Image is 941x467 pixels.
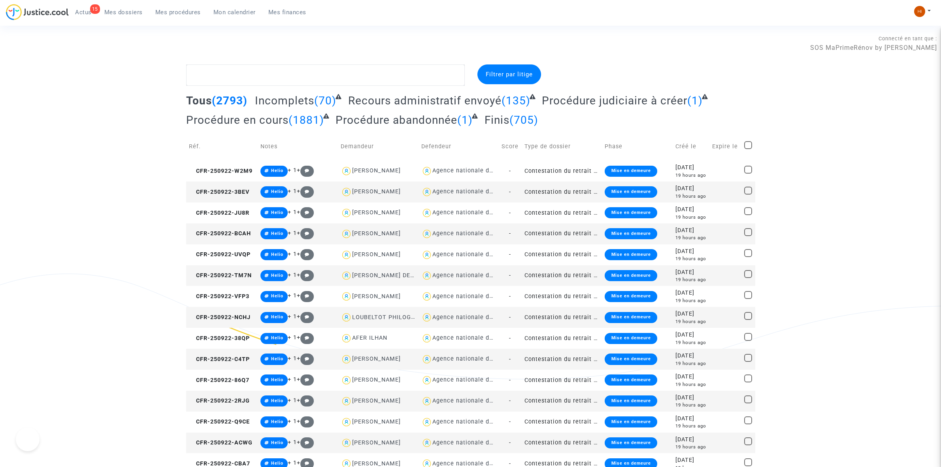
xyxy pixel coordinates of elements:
[189,293,249,300] span: CFR-250922-VFP3
[297,313,314,320] span: +
[509,377,511,384] span: -
[522,391,602,412] td: Contestation du retrait de [PERSON_NAME] par l'ANAH (mandataire)
[432,230,519,237] div: Agence nationale de l'habitat
[90,4,100,14] div: 15
[352,460,401,467] div: [PERSON_NAME]
[271,461,283,466] span: Helio
[341,354,352,365] img: icon-user.svg
[522,265,602,286] td: Contestation du retrait de [PERSON_NAME] par l'ANAH (mandataire)
[509,397,511,404] span: -
[271,377,283,382] span: Helio
[675,268,707,277] div: [DATE]
[605,437,657,448] div: Mise en demeure
[421,165,433,177] img: icon-user.svg
[288,459,297,466] span: + 1
[522,286,602,307] td: Contestation du retrait de [PERSON_NAME] par l'ANAH (mandataire)
[16,427,40,451] iframe: Help Scout Beacon - Open
[288,376,297,383] span: + 1
[352,272,461,279] div: [PERSON_NAME] DE [PERSON_NAME]
[605,207,657,218] div: Mise en demeure
[675,289,707,297] div: [DATE]
[675,205,707,214] div: [DATE]
[509,230,511,237] span: -
[341,416,352,428] img: icon-user.svg
[605,374,657,386] div: Mise en demeure
[421,291,433,302] img: icon-user.svg
[288,188,297,195] span: + 1
[522,161,602,182] td: Contestation du retrait de [PERSON_NAME] par l'ANAH (mandataire)
[605,249,657,260] div: Mise en demeure
[432,355,519,362] div: Agence nationale de l'habitat
[421,437,433,449] img: icon-user.svg
[352,355,401,362] div: [PERSON_NAME]
[289,113,324,127] span: (1881)
[432,272,519,279] div: Agence nationale de l'habitat
[421,416,433,428] img: icon-user.svg
[432,209,519,216] div: Agence nationale de l'habitat
[509,439,511,446] span: -
[675,360,707,367] div: 19 hours ago
[605,166,657,177] div: Mise en demeure
[288,292,297,299] span: + 1
[288,251,297,257] span: + 1
[297,188,314,195] span: +
[189,210,249,216] span: CFR-250922-JU8R
[502,94,530,107] span: (135)
[522,202,602,223] td: Contestation du retrait de [PERSON_NAME] par l'ANAH (mandataire)
[98,6,149,18] a: Mes dossiers
[271,231,283,236] span: Helio
[297,459,314,466] span: +
[352,230,401,237] div: [PERSON_NAME]
[675,172,707,179] div: 19 hours ago
[189,272,252,279] span: CFR-250922-TM7N
[522,307,602,328] td: Contestation du retrait de [PERSON_NAME] par l'ANAH (mandataire)
[297,167,314,174] span: +
[522,182,602,202] td: Contestation du retrait de [PERSON_NAME] par l'ANAH (mandataire)
[605,291,657,302] div: Mise en demeure
[271,252,283,257] span: Helio
[341,186,352,198] img: icon-user.svg
[675,184,707,193] div: [DATE]
[605,354,657,365] div: Mise en demeure
[189,168,253,174] span: CFR-250922-W2M9
[509,335,511,342] span: -
[341,165,352,177] img: icon-user.svg
[341,207,352,219] img: icon-user.svg
[271,168,283,173] span: Helio
[432,251,519,258] div: Agence nationale de l'habitat
[432,314,519,321] div: Agence nationale de l'habitat
[509,168,511,174] span: -
[341,374,352,386] img: icon-user.svg
[605,395,657,406] div: Mise en demeure
[341,395,352,407] img: icon-user.svg
[352,188,401,195] div: [PERSON_NAME]
[155,9,201,16] span: Mes procédures
[297,418,314,425] span: +
[675,402,707,408] div: 19 hours ago
[432,460,519,467] div: Agence nationale de l'habitat
[675,255,707,262] div: 19 hours ago
[297,230,314,236] span: +
[432,439,519,446] div: Agence nationale de l'habitat
[288,209,297,216] span: + 1
[352,251,401,258] div: [PERSON_NAME]
[675,318,707,325] div: 19 hours ago
[352,167,401,174] div: [PERSON_NAME]
[149,6,207,18] a: Mes procédures
[509,356,511,363] span: -
[605,228,657,239] div: Mise en demeure
[288,355,297,362] span: + 1
[352,397,401,404] div: [PERSON_NAME]
[485,113,509,127] span: Finis
[352,209,401,216] div: [PERSON_NAME]
[542,94,687,107] span: Procédure judiciaire à créer
[314,94,336,107] span: (70)
[288,397,297,404] span: + 1
[69,6,98,18] a: 15Actus
[675,339,707,346] div: 19 hours ago
[297,376,314,383] span: +
[212,94,247,107] span: (2793)
[189,356,250,363] span: CFR-250922-C4TP
[297,355,314,362] span: +
[509,189,511,195] span: -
